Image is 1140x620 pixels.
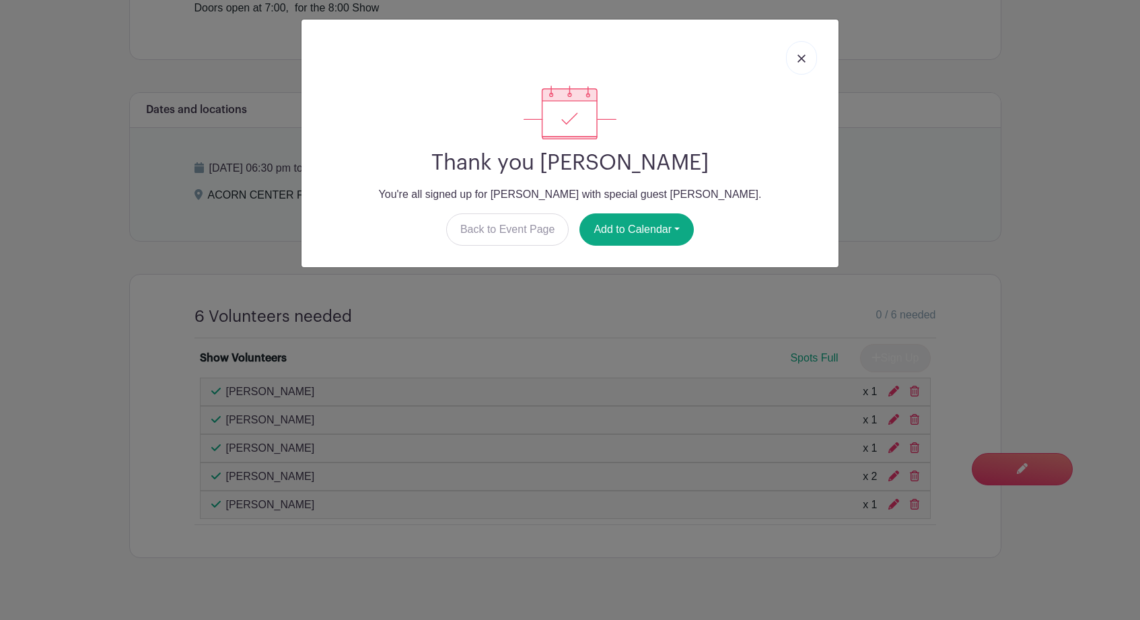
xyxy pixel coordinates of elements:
button: Add to Calendar [579,213,694,246]
img: close_button-5f87c8562297e5c2d7936805f587ecaba9071eb48480494691a3f1689db116b3.svg [797,55,806,63]
img: signup_complete-c468d5dda3e2740ee63a24cb0ba0d3ce5d8a4ecd24259e683200fb1569d990c8.svg [524,85,616,139]
h2: Thank you [PERSON_NAME] [312,150,828,176]
a: Back to Event Page [446,213,569,246]
p: You're all signed up for [PERSON_NAME] with special guest [PERSON_NAME]. [312,186,828,203]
